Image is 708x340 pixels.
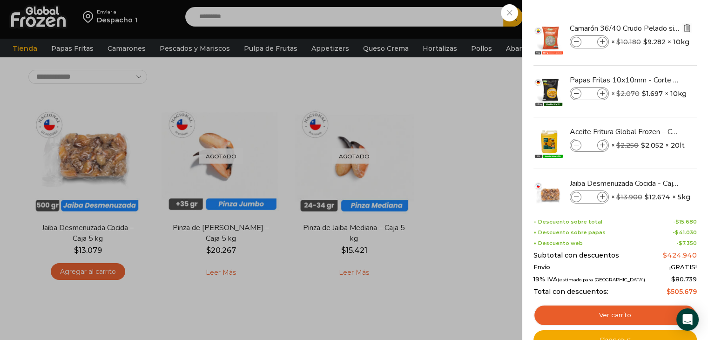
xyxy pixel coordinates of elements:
[669,264,697,271] span: ¡GRATIS!
[679,240,697,246] bdi: 7.350
[582,192,596,202] input: Product quantity
[675,229,697,236] bdi: 41.030
[675,218,679,225] span: $
[616,141,620,150] span: $
[645,192,670,202] bdi: 12.674
[533,305,697,326] a: Ver carrito
[645,192,649,202] span: $
[675,218,697,225] bdi: 15.680
[570,75,681,85] a: Papas Fritas 10x10mm - Corte Bastón - Caja 10 kg
[533,230,606,236] span: + Descuento sobre papas
[616,89,640,98] bdi: 2.070
[683,24,691,32] img: Eliminar Camarón 36/40 Crudo Pelado sin Vena - Gold - Caja 10 kg del carrito
[673,230,697,236] span: -
[582,88,596,99] input: Product quantity
[582,140,596,150] input: Product quantity
[533,219,602,225] span: + Descuento sobre total
[673,219,697,225] span: -
[616,193,642,201] bdi: 13.900
[667,287,697,296] bdi: 505.679
[676,240,697,246] span: -
[616,38,620,46] span: $
[533,240,583,246] span: + Descuento web
[616,193,620,201] span: $
[671,275,697,283] span: 80.739
[558,277,645,282] small: (estimado para [GEOGRAPHIC_DATA])
[611,35,689,48] span: × × 10kg
[533,264,550,271] span: Envío
[642,89,646,98] span: $
[611,190,690,204] span: × × 5kg
[682,23,692,34] a: Eliminar Camarón 36/40 Crudo Pelado sin Vena - Gold - Caja 10 kg del carrito
[641,141,645,150] span: $
[667,287,671,296] span: $
[675,229,679,236] span: $
[570,23,681,34] a: Camarón 36/40 Crudo Pelado sin Vena - Gold - Caja 10 kg
[642,89,663,98] bdi: 1.697
[643,37,666,47] bdi: 9.282
[663,251,667,259] span: $
[663,251,697,259] bdi: 424.940
[611,139,685,152] span: × × 20lt
[616,89,620,98] span: $
[533,288,608,296] span: Total con descuentos:
[641,141,663,150] bdi: 2.052
[582,37,596,47] input: Product quantity
[616,38,641,46] bdi: 10.180
[676,308,699,331] div: Open Intercom Messenger
[616,141,639,150] bdi: 2.250
[643,37,647,47] span: $
[533,276,645,283] span: 19% IVA
[671,275,675,283] span: $
[533,252,619,259] span: Subtotal con descuentos
[570,127,681,137] a: Aceite Fritura Global Frozen – Caja 20 litros
[611,87,687,100] span: × × 10kg
[679,240,682,246] span: $
[570,178,681,189] a: Jaiba Desmenuzada Cocida - Caja 5 kg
